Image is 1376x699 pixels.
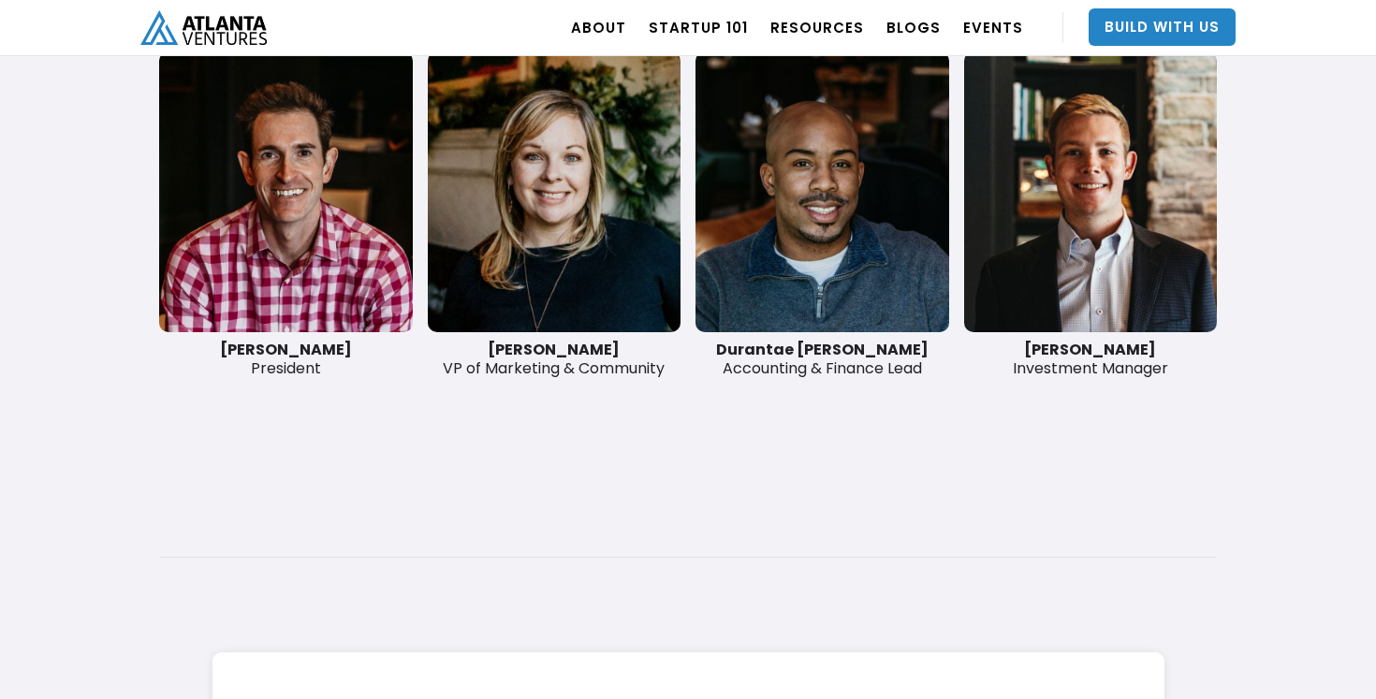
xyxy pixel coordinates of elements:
a: RESOURCES [770,1,864,53]
strong: [PERSON_NAME] [220,339,352,360]
strong: [PERSON_NAME] [488,339,620,360]
a: EVENTS [963,1,1023,53]
div: President [159,341,413,378]
a: Startup 101 [649,1,748,53]
a: Build With Us [1089,8,1236,46]
a: ABOUT [571,1,626,53]
div: Accounting & Finance Lead [695,341,949,378]
div: Investment Manager [964,341,1218,378]
div: VP of Marketing & Community [428,341,681,378]
a: BLOGS [886,1,941,53]
strong: [PERSON_NAME] [1024,339,1156,360]
strong: Durantae [PERSON_NAME] [716,339,929,360]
